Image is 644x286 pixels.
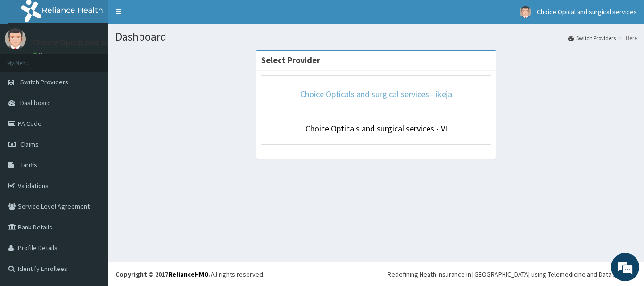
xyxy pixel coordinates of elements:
div: Redefining Heath Insurance in [GEOGRAPHIC_DATA] using Telemedicine and Data Science! [388,270,637,279]
p: Choice Opical and surgical services [33,38,161,47]
li: Here [617,34,637,42]
a: Choice Opticals and surgical services - VI [305,123,447,134]
span: Claims [20,140,39,148]
h1: Dashboard [116,31,637,43]
span: Tariffs [20,161,37,169]
strong: Copyright © 2017 . [116,270,211,278]
strong: Select Provider [261,55,320,65]
a: RelianceHMO [168,270,209,278]
span: Switch Providers [20,78,68,86]
a: Choice Opticals and surgical services - ikeja [300,89,452,99]
img: User Image [520,6,531,18]
img: User Image [5,28,26,49]
a: Online [33,51,56,58]
span: Dashboard [20,98,51,107]
span: Choice Opical and surgical services [537,8,637,16]
a: Switch Providers [568,34,616,42]
footer: All rights reserved. [108,262,644,286]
